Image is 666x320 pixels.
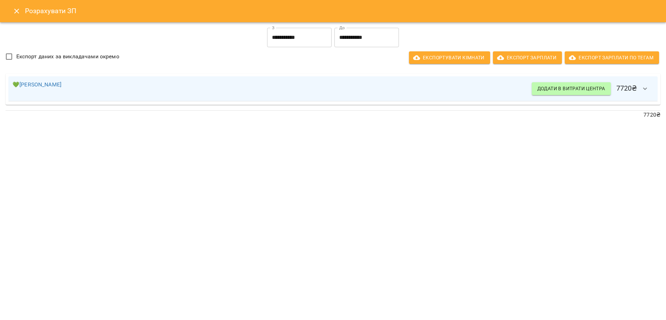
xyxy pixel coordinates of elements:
span: Експорт Зарплати по тегам [570,53,654,62]
button: Експортувати кімнати [409,51,490,64]
span: Експорт даних за викладачами окремо [16,52,119,61]
button: Додати в витрати центра [532,82,611,95]
span: Експорт Зарплати [498,53,556,62]
a: 💚[PERSON_NAME] [12,81,61,88]
button: Експорт Зарплати по тегам [565,51,659,64]
button: Експорт Зарплати [493,51,562,64]
span: Експортувати кімнати [415,53,485,62]
h6: 7720 ₴ [532,81,654,97]
span: Додати в витрати центра [537,84,605,93]
h6: Розрахувати ЗП [25,6,658,16]
button: Close [8,3,25,19]
p: 7720 ₴ [6,111,660,119]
